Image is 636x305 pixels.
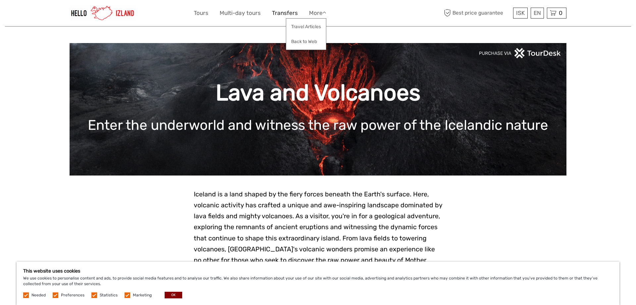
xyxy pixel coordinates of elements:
[70,5,136,21] img: 1270-cead85dc-23af-4572-be81-b346f9cd5751_logo_small.jpg
[100,292,118,298] label: Statistics
[442,8,511,19] span: Best price guarantee
[9,12,75,17] p: We're away right now. Please check back later!
[194,190,442,286] span: Iceland is a land shaped by the fiery forces beneath the Earth's surface. Here, volcanic activity...
[76,10,84,18] button: Open LiveChat chat widget
[286,20,326,33] a: Travel Articles
[479,48,561,58] img: PurchaseViaTourDeskwhite.png
[165,292,182,298] button: OK
[531,8,544,19] div: EN
[272,8,298,18] a: Transfers
[133,292,152,298] label: Marketing
[309,8,326,18] a: More
[286,35,326,48] a: Back to Web
[23,268,613,274] h5: This website uses cookies
[79,117,556,133] h1: Enter the underworld and witness the raw power of the Icelandic nature
[220,8,261,18] a: Multi-day tours
[194,8,208,18] a: Tours
[61,292,84,298] label: Preferences
[516,10,525,16] span: ISK
[79,79,556,106] h1: Lava and Volcanoes
[31,292,46,298] label: Needed
[558,10,563,16] span: 0
[17,262,619,305] div: We use cookies to personalise content and ads, to provide social media features and to analyse ou...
